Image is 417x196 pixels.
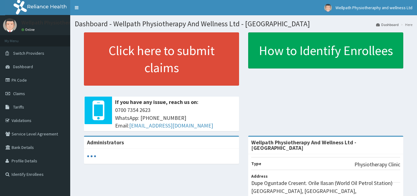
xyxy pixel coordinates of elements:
li: Here [399,22,412,27]
span: Tariffs [13,104,24,110]
h1: Dashboard - Wellpath Physiotherapy And Wellness Ltd - [GEOGRAPHIC_DATA] [75,20,412,28]
img: User Image [324,4,332,12]
b: Address [251,173,268,179]
a: Dashboard [376,22,399,27]
p: Physiotherapy Clinic [354,161,400,168]
a: Online [21,28,36,32]
span: Dashboard [13,64,33,69]
b: If you have any issue, reach us on: [115,98,198,105]
img: User Image [3,18,17,32]
b: Type [251,161,261,166]
span: 0700 7354 2623 WhatsApp: [PHONE_NUMBER] Email: [115,106,236,130]
a: How to Identify Enrollees [248,32,403,68]
a: [EMAIL_ADDRESS][DOMAIN_NAME] [129,122,213,129]
a: Click here to submit claims [84,32,239,86]
strong: Wellpath Physiotherapy And Wellness Ltd - [GEOGRAPHIC_DATA] [251,139,356,151]
b: Administrators [87,139,124,146]
p: Wellpath Physiotheraphy and wellness Ltd [21,20,124,25]
svg: audio-loading [87,152,96,161]
span: Wellpath Physiotheraphy and wellness Ltd [335,5,412,10]
span: Claims [13,91,25,96]
span: Switch Providers [13,50,44,56]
